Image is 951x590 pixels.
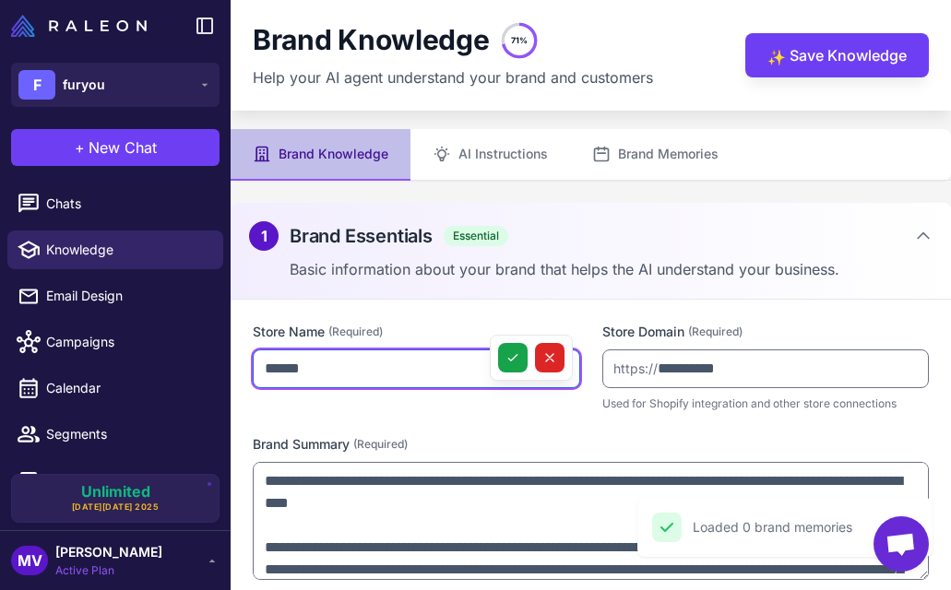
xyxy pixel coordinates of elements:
div: MV [11,546,48,575]
span: Calendar [46,378,208,398]
a: Analytics [7,461,223,500]
label: Store Name [253,322,580,342]
p: Help your AI agent understand your brand and customers [253,66,653,88]
span: furyou [63,75,105,95]
span: (Required) [688,324,743,340]
a: Segments [7,415,223,454]
span: Email Design [46,286,208,306]
button: Close [894,513,923,542]
button: Save changes [498,343,528,372]
a: Campaigns [7,323,223,361]
button: Brand Knowledge [231,129,410,181]
span: (Required) [353,436,408,453]
button: +New Chat [11,129,220,166]
span: Campaigns [46,332,208,352]
a: Email Design [7,277,223,315]
button: Ffuryou [11,63,220,107]
button: ✨Save Knowledge [745,33,929,77]
img: Raleon Logo [11,15,147,37]
p: Basic information about your brand that helps the AI understand your business. [290,258,933,280]
a: Raleon Logo [11,15,154,37]
a: Knowledge [7,230,223,269]
button: AI Instructions [410,129,570,181]
span: New Chat [89,136,157,159]
span: Segments [46,424,208,444]
label: Brand Summary [253,434,929,454]
span: [DATE][DATE] 2025 [72,501,160,513]
a: Chats [7,184,223,223]
span: Unlimited [81,484,150,499]
div: F [18,70,55,100]
button: Brand Memories [570,129,741,181]
span: Analytics [46,470,208,490]
div: 1 [249,221,279,251]
span: (Required) [328,324,383,340]
a: Calendar [7,369,223,407]
p: Used for Shopify integration and other store connections [602,395,930,412]
text: 71% [511,35,528,45]
div: Loaded 0 brand memories [693,517,852,537]
span: + [75,136,85,159]
label: Store Domain [602,322,930,342]
div: Open chat [874,516,929,572]
span: [PERSON_NAME] [55,542,162,562]
span: Active Plan [55,562,162,579]
span: ✨ [767,46,782,61]
span: Chats [46,194,208,214]
h2: Brand Essentials [290,222,433,250]
h1: Brand Knowledge [253,23,490,58]
button: Cancel changes [535,343,565,372]
span: Knowledge [46,240,208,260]
span: Essential [444,226,508,246]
